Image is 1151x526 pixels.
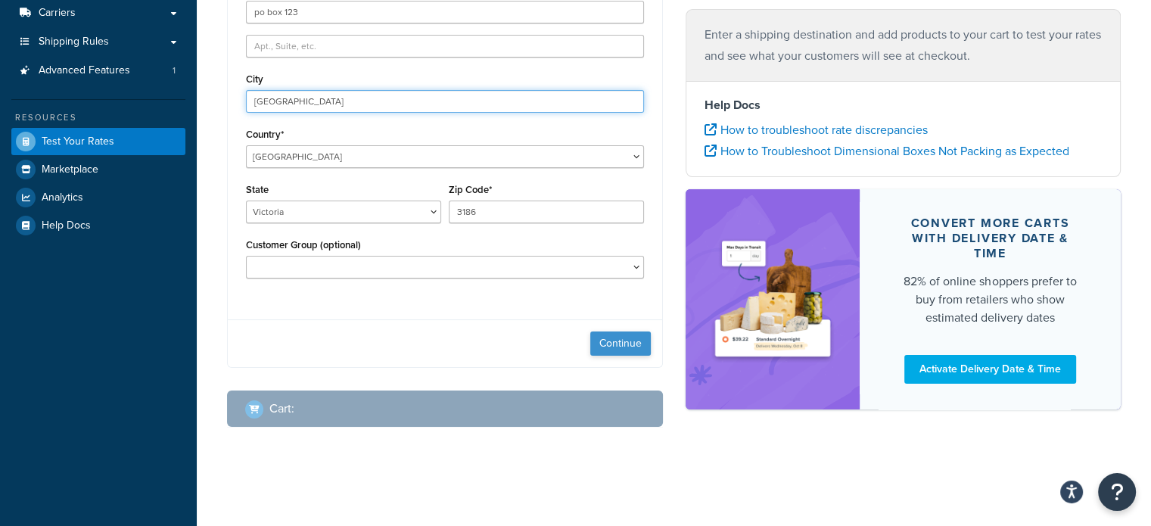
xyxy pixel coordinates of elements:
div: Convert more carts with delivery date & time [896,215,1084,260]
div: 82% of online shoppers prefer to buy from retailers who show estimated delivery dates [896,272,1084,326]
span: Advanced Features [39,64,130,77]
a: Test Your Rates [11,128,185,155]
label: Zip Code* [449,184,492,195]
a: How to Troubleshoot Dimensional Boxes Not Packing as Expected [705,142,1069,160]
span: 1 [173,64,176,77]
img: feature-image-ddt-36eae7f7280da8017bfb280eaccd9c446f90b1fe08728e4019434db127062ab4.png [708,212,837,387]
label: City [246,73,263,85]
span: Analytics [42,191,83,204]
span: Help Docs [42,219,91,232]
button: Open Resource Center [1098,473,1136,511]
a: Marketplace [11,156,185,183]
h2: Cart : [269,402,294,416]
input: Apt., Suite, etc. [246,35,644,58]
button: Continue [590,331,651,356]
span: Shipping Rules [39,36,109,48]
a: Help Docs [11,212,185,239]
span: Test Your Rates [42,135,114,148]
a: How to troubleshoot rate discrepancies [705,121,928,139]
a: Analytics [11,184,185,211]
label: State [246,184,269,195]
p: Enter a shipping destination and add products to your cart to test your rates and see what your c... [705,24,1103,67]
div: Resources [11,111,185,124]
span: Marketplace [42,163,98,176]
span: Carriers [39,7,76,20]
a: Shipping Rules [11,28,185,56]
li: Advanced Features [11,57,185,85]
label: Customer Group (optional) [246,239,361,251]
a: Advanced Features1 [11,57,185,85]
a: Activate Delivery Date & Time [904,354,1076,383]
label: Country* [246,129,284,140]
h4: Help Docs [705,96,1103,114]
